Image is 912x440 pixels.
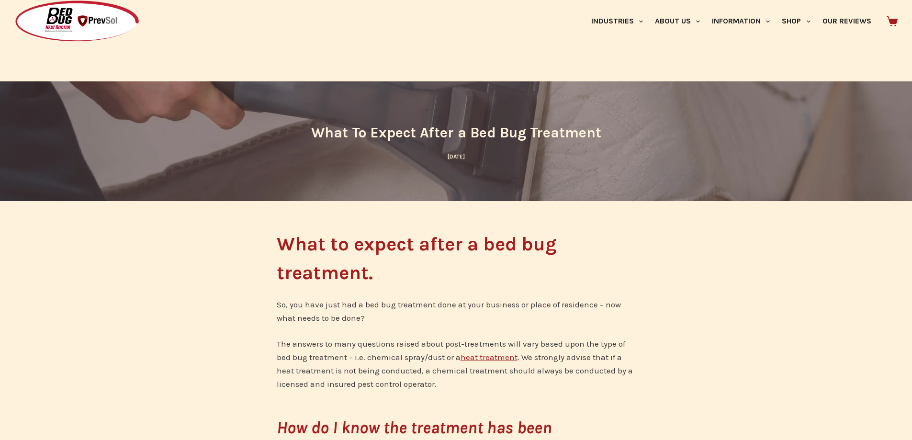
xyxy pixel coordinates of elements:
time: [DATE] [448,153,465,160]
p: The answers to many questions raised about post-treatments will vary based upon the type of bed b... [277,337,636,391]
h1: What To Expect After a Bed Bug Treatment [277,122,636,144]
h1: What to expect after a bed bug treatment. [277,230,636,287]
a: heat treatment [461,352,518,362]
p: So, you have just had a bed bug treatment done at your business or place of residence – now what ... [277,298,636,325]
